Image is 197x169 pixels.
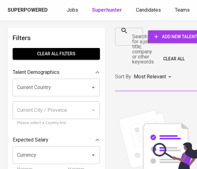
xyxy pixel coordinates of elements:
button: Open [89,151,98,160]
a: Superhunter [92,6,123,14]
div: Talent Demographics [13,66,100,79]
p: Please select a Country first [17,120,95,126]
div: Expected Salary [13,134,100,146]
h6: Filters [13,33,100,43]
div: Superpowered [8,7,48,14]
p: Talent Demographics [13,69,59,76]
span: Teams [175,7,190,13]
p: Expected Salary [13,136,48,144]
button: Open [89,83,98,92]
a: Jobs [67,6,79,14]
p: Sort By [115,73,131,81]
span: Clear All [163,55,185,63]
span: Candidates [136,7,161,13]
div: Most Relevant [134,71,174,83]
a: Superpowered [8,7,49,14]
span: Jobs [67,7,78,13]
b: Superhunter [92,7,122,13]
a: Candidates [136,6,162,14]
span: Clear All filters [18,50,95,58]
button: Clear All [161,53,187,65]
p: Most Relevant [134,73,166,81]
a: Teams [175,6,191,14]
button: Clear All filters [13,48,100,60]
